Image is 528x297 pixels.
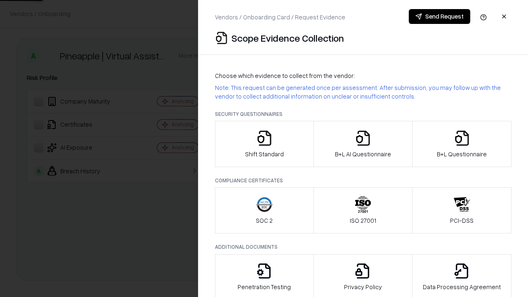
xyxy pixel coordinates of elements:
p: B+L Questionnaire [437,150,487,158]
button: ISO 27001 [313,187,413,233]
p: SOC 2 [256,216,273,225]
p: Penetration Testing [238,283,291,291]
p: ISO 27001 [350,216,376,225]
p: Security Questionnaires [215,111,511,118]
p: PCI-DSS [450,216,474,225]
p: Privacy Policy [344,283,382,291]
p: B+L AI Questionnaire [335,150,391,158]
p: Choose which evidence to collect from the vendor: [215,71,511,80]
button: PCI-DSS [412,187,511,233]
button: Send Request [409,9,470,24]
button: B+L AI Questionnaire [313,121,413,167]
p: Shift Standard [245,150,284,158]
p: Vendors / Onboarding Card / Request Evidence [215,13,345,21]
button: Shift Standard [215,121,314,167]
button: B+L Questionnaire [412,121,511,167]
p: Compliance Certificates [215,177,511,184]
p: Note: This request can be generated once per assessment. After submission, you may follow up with... [215,83,511,101]
button: SOC 2 [215,187,314,233]
p: Additional Documents [215,243,511,250]
p: Data Processing Agreement [423,283,501,291]
p: Scope Evidence Collection [231,31,344,45]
